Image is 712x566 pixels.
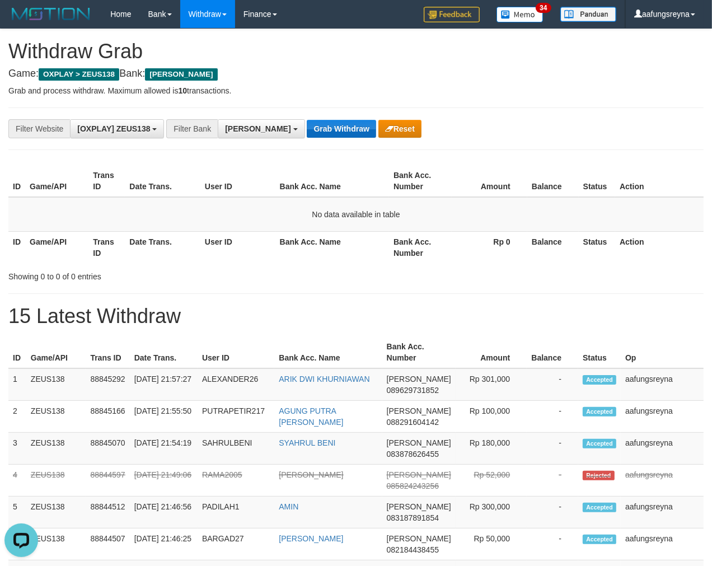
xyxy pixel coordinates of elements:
span: Rejected [583,471,614,480]
strong: 10 [178,86,187,95]
td: [DATE] 21:46:56 [130,497,198,528]
th: Status [578,336,621,368]
td: aafungsreyna [621,401,704,433]
td: 1 [8,368,26,401]
span: Copy 088291604142 to clipboard [387,418,439,427]
span: [OXPLAY] ZEUS138 [77,124,150,133]
td: - [527,528,578,560]
td: - [527,401,578,433]
td: - [527,465,578,497]
th: Status [579,231,615,263]
td: Rp 50,000 [456,528,527,560]
th: Rp 0 [452,231,527,263]
th: Trans ID [86,336,129,368]
td: 88845292 [86,368,129,401]
span: Copy 083878626455 to clipboard [387,450,439,459]
td: aafungsreyna [621,433,704,465]
button: [OXPLAY] ZEUS138 [70,119,164,138]
th: Op [621,336,704,368]
a: [PERSON_NAME] [279,470,343,479]
td: 88845070 [86,433,129,465]
span: Copy 082184438455 to clipboard [387,545,439,554]
span: Copy 083187891854 to clipboard [387,513,439,522]
div: Showing 0 to 0 of 0 entries [8,266,288,282]
a: [PERSON_NAME] [279,534,343,543]
th: Date Trans. [125,231,200,263]
th: Game/API [25,231,88,263]
td: ZEUS138 [26,528,86,560]
th: ID [8,336,26,368]
span: Accepted [583,375,616,385]
td: ZEUS138 [26,368,86,401]
th: Bank Acc. Number [389,231,452,263]
th: Action [615,165,704,197]
td: 88845166 [86,401,129,433]
img: MOTION_logo.png [8,6,93,22]
td: RAMA2005 [198,465,274,497]
th: Bank Acc. Number [389,165,452,197]
span: [PERSON_NAME] [387,470,451,479]
h1: Withdraw Grab [8,40,704,63]
td: 88844507 [86,528,129,560]
span: [PERSON_NAME] [225,124,291,133]
span: 34 [536,3,551,13]
span: [PERSON_NAME] [387,534,451,543]
td: [DATE] 21:57:27 [130,368,198,401]
span: OXPLAY > ZEUS138 [39,68,119,81]
td: ZEUS138 [26,465,86,497]
h1: 15 Latest Withdraw [8,305,704,328]
td: Rp 52,000 [456,465,527,497]
td: [DATE] 21:54:19 [130,433,198,465]
th: Amount [452,165,527,197]
td: Rp 100,000 [456,401,527,433]
th: Game/API [26,336,86,368]
th: Balance [527,336,578,368]
th: Bank Acc. Name [274,336,382,368]
td: Rp 300,000 [456,497,527,528]
td: SAHRULBENI [198,433,274,465]
span: Accepted [583,407,616,417]
span: [PERSON_NAME] [387,406,451,415]
th: Balance [527,231,579,263]
th: Date Trans. [125,165,200,197]
h4: Game: Bank: [8,68,704,79]
span: Accepted [583,503,616,512]
td: aafungsreyna [621,528,704,560]
td: - [527,433,578,465]
th: Game/API [25,165,88,197]
span: [PERSON_NAME] [387,375,451,383]
p: Grab and process withdraw. Maximum allowed is transactions. [8,85,704,96]
td: ZEUS138 [26,401,86,433]
button: Open LiveChat chat widget [4,4,38,38]
td: aafungsreyna [621,497,704,528]
div: Filter Bank [166,119,218,138]
th: User ID [200,165,275,197]
a: AGUNG PUTRA [PERSON_NAME] [279,406,343,427]
th: ID [8,231,25,263]
td: 3 [8,433,26,465]
th: Balance [527,165,579,197]
th: Bank Acc. Name [275,165,389,197]
td: ALEXANDER26 [198,368,274,401]
td: No data available in table [8,197,704,232]
td: 2 [8,401,26,433]
span: [PERSON_NAME] [387,502,451,511]
img: Button%20Memo.svg [496,7,544,22]
td: 88844597 [86,465,129,497]
th: Trans ID [88,231,125,263]
button: Grab Withdraw [307,120,376,138]
span: Copy 089629731852 to clipboard [387,386,439,395]
span: Accepted [583,535,616,544]
th: Status [579,165,615,197]
img: panduan.png [560,7,616,22]
td: 88844512 [86,497,129,528]
button: [PERSON_NAME] [218,119,305,138]
div: Filter Website [8,119,70,138]
td: 4 [8,465,26,497]
th: Amount [456,336,527,368]
td: ZEUS138 [26,497,86,528]
th: User ID [198,336,274,368]
th: Action [615,231,704,263]
td: - [527,497,578,528]
td: Rp 180,000 [456,433,527,465]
